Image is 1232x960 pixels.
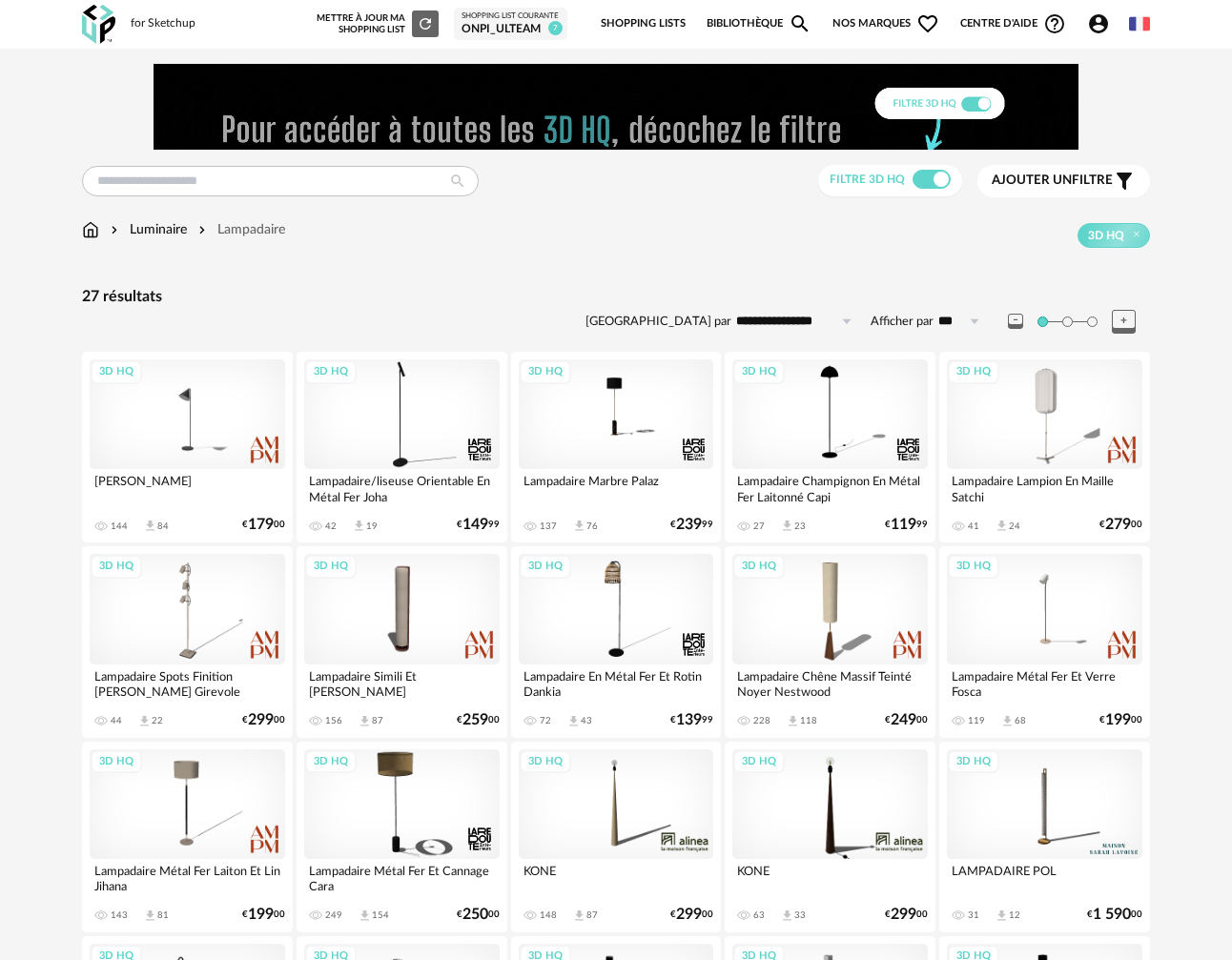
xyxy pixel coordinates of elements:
[780,909,794,923] span: Download icon
[670,519,713,531] div: € 99
[305,360,357,384] div: 3D HQ
[992,173,1113,189] span: filtre
[725,352,935,542] a: 3D HQ Lampadaire Champignon En Métal Fer Laitonné Capi 27 Download icon 23 €11999
[916,12,939,35] span: Heart Outline icon
[676,909,702,921] span: 299
[417,19,434,29] span: Refresh icon
[1099,714,1142,726] div: € 00
[520,360,571,384] div: 3D HQ
[1087,909,1142,921] div: € 00
[520,750,571,774] div: 3D HQ
[1009,521,1020,532] div: 24
[242,909,285,921] div: € 00
[511,546,722,737] a: 3D HQ Lampadaire En Métal Fer Et Rotin Dankia 72 Download icon 43 €13999
[572,909,586,923] span: Download icon
[462,519,488,531] span: 149
[832,4,939,44] span: Nos marques
[242,519,285,531] div: € 00
[830,174,905,185] span: Filtre 3D HQ
[968,521,979,532] div: 41
[111,909,128,921] div: 143
[947,859,1142,897] div: LAMPADAIRE POL
[157,521,169,532] div: 84
[753,909,765,921] div: 63
[304,469,500,507] div: Lampadaire/liseuse Orientable En Métal Fer Joha
[753,521,765,532] div: 27
[780,519,794,533] span: Download icon
[960,12,1066,35] span: Centre d'aideHelp Circle Outline icon
[992,174,1072,187] span: Ajouter un
[143,909,157,923] span: Download icon
[90,469,285,507] div: [PERSON_NAME]
[131,16,195,31] div: for Sketchup
[462,909,488,921] span: 250
[948,360,999,384] div: 3D HQ
[143,519,157,533] span: Download icon
[90,664,285,703] div: Lampadaire Spots Finition [PERSON_NAME] Girevole
[885,714,928,726] div: € 00
[304,664,500,703] div: Lampadaire Simili Et [PERSON_NAME]
[947,469,1142,507] div: Lampadaire Lampion En Maille Satchi
[1093,909,1131,921] span: 1 590
[372,715,383,726] div: 87
[676,519,702,531] span: 239
[91,555,142,579] div: 3D HQ
[1000,714,1015,728] span: Download icon
[520,555,571,579] div: 3D HQ
[733,360,785,384] div: 3D HQ
[325,715,342,726] div: 156
[732,859,928,897] div: KONE
[111,715,122,726] div: 44
[1099,519,1142,531] div: € 00
[82,742,293,932] a: 3D HQ Lampadaire Métal Fer Laiton Et Lin Jihana 143 Download icon 81 €19900
[707,4,811,44] a: BibliothèqueMagnify icon
[157,909,169,921] div: 81
[732,664,928,703] div: Lampadaire Chêne Massif Teinté Noyer Nestwood
[891,714,916,726] span: 249
[1043,12,1066,35] span: Help Circle Outline icon
[540,715,551,726] div: 72
[581,715,592,726] div: 43
[457,714,500,726] div: € 00
[317,10,439,37] div: Mettre à jour ma Shopping List
[358,714,372,728] span: Download icon
[968,909,979,921] div: 31
[519,859,714,897] div: KONE
[1113,170,1136,193] span: Filter icon
[794,521,806,532] div: 23
[753,715,770,726] div: 228
[885,519,928,531] div: € 99
[725,546,935,737] a: 3D HQ Lampadaire Chêne Massif Teinté Noyer Nestwood 228 Download icon 118 €24900
[586,909,598,921] div: 87
[676,714,702,726] span: 139
[91,750,142,774] div: 3D HQ
[540,909,557,921] div: 148
[519,469,714,507] div: Lampadaire Marbre Palaz
[91,360,142,384] div: 3D HQ
[462,11,560,36] a: Shopping List courante ONPI_ULTEAM 7
[1087,12,1119,35] span: Account Circle icon
[670,909,713,921] div: € 00
[462,22,560,37] div: ONPI_ULTEAM
[137,714,152,728] span: Download icon
[939,742,1150,932] a: 3D HQ LAMPADAIRE POL 31 Download icon 12 €1 59000
[1105,519,1131,531] span: 279
[977,165,1150,197] button: Ajouter unfiltre Filter icon
[154,64,1078,150] img: FILTRE%20HQ%20NEW_V1%20(4).gif
[248,714,274,726] span: 299
[352,519,366,533] span: Download icon
[111,521,128,532] div: 144
[885,909,928,921] div: € 00
[462,11,560,21] div: Shopping List courante
[82,287,1150,307] div: 27 résultats
[305,555,357,579] div: 3D HQ
[891,519,916,531] span: 119
[968,715,985,726] div: 119
[540,521,557,532] div: 137
[457,519,500,531] div: € 99
[248,909,274,921] span: 199
[1009,909,1020,921] div: 12
[358,909,372,923] span: Download icon
[1105,714,1131,726] span: 199
[789,12,811,35] span: Magnify icon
